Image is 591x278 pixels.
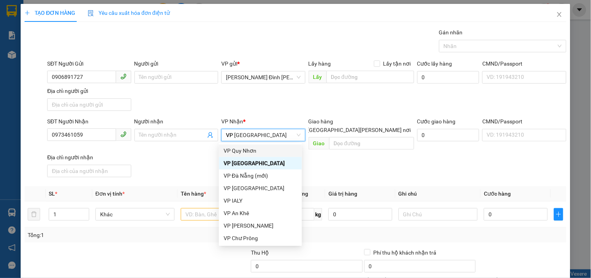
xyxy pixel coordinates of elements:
label: Cước giao hàng [417,118,456,125]
span: SL [49,191,55,197]
span: TẠO ĐƠN HÀNG [25,10,75,16]
input: Dọc đường [326,71,414,83]
strong: 0901 936 968 [5,38,43,45]
span: [GEOGRAPHIC_DATA][PERSON_NAME] nơi [305,126,414,134]
span: phone [120,73,127,80]
span: Yêu cầu xuất hóa đơn điện tử [88,10,170,16]
span: ĐỨC ĐẠT GIA LAI [21,7,97,18]
div: Địa chỉ người nhận [47,153,131,162]
span: Lấy tận nơi [380,59,414,68]
input: Ghi Chú [399,208,478,221]
div: VP gửi [221,59,305,68]
button: delete [28,208,40,221]
div: CMND/Passport [482,59,566,68]
button: Close [549,4,570,26]
input: 0 [328,208,392,221]
div: Tổng: 1 [28,231,229,239]
span: Cước hàng [484,191,511,197]
strong: 0931 600 979 [5,22,42,37]
strong: Sài Gòn: [5,22,28,29]
span: phone [120,131,127,137]
strong: 0901 933 179 [50,38,88,45]
span: close [556,11,563,18]
input: VD: Bàn, Ghế [181,208,260,221]
span: plus [554,211,563,217]
div: CMND/Passport [482,117,566,126]
span: Khác [100,208,170,220]
span: Giao [309,137,329,150]
input: Dọc đường [329,137,414,150]
span: plus [25,10,30,16]
img: icon [88,10,94,16]
input: Địa chỉ của người gửi [47,98,131,111]
span: user-add [207,132,213,138]
span: Giá trị hàng [328,191,357,197]
span: Phan Đình Phùng [226,71,300,83]
span: kg [314,208,322,221]
strong: 0901 900 568 [50,22,113,37]
div: SĐT Người Nhận [47,117,131,126]
input: Địa chỉ của người nhận [47,165,131,177]
span: Đơn vị tính [95,191,125,197]
span: VP Nhận [221,118,243,125]
input: Cước lấy hàng [417,71,480,84]
div: Người gửi [134,59,218,68]
span: Phí thu hộ khách nhận trả [370,248,440,257]
input: Cước giao hàng [417,129,480,141]
span: VP Sài Gòn [226,129,300,141]
div: SĐT Người Gửi [47,59,131,68]
button: plus [554,208,563,221]
span: Giao hàng [309,118,333,125]
span: Tên hàng [181,191,206,197]
div: Người nhận [134,117,218,126]
span: VP GỬI: [5,49,39,60]
span: Thu Hộ [251,249,269,256]
label: Gán nhãn [439,29,463,36]
strong: [PERSON_NAME]: [50,22,99,29]
th: Ghi chú [395,186,481,201]
div: Địa chỉ người gửi [47,87,131,95]
span: Lấy hàng [309,61,331,67]
span: Lấy [309,71,326,83]
label: Cước lấy hàng [417,61,452,67]
span: Định lượng [281,191,308,197]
